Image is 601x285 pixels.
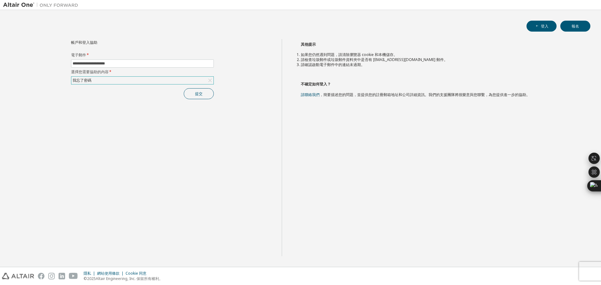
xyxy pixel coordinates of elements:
font: 電子郵件 [71,52,86,58]
img: 牽牛星一號 [3,2,81,8]
font: © [84,276,87,281]
font: 帳戶和登入協助 [71,40,97,45]
font: 網站使用條款 [97,271,120,276]
font: 登入 [541,23,548,29]
div: 我忘了密碼 [71,77,213,84]
img: instagram.svg [48,273,55,279]
font: 我忘了密碼 [73,78,91,83]
font: 報名 [572,23,579,29]
font: 不確定如何登入？ [301,81,331,87]
img: youtube.svg [69,273,78,279]
font: Altair Engineering, Inc. 保留所有權利。 [96,276,163,281]
font: 其他提示 [301,42,316,47]
font: 請確認啟動電子郵件中的連結未過期。 [301,62,365,67]
a: 請聯絡我們 [301,92,320,97]
font: 提交 [195,91,203,96]
font: Cookie 同意 [126,271,146,276]
font: 選擇您需要協助的內容 [71,69,109,74]
img: linkedin.svg [59,273,65,279]
img: facebook.svg [38,273,44,279]
button: 登入 [527,21,557,32]
button: 提交 [184,88,214,99]
button: 報名 [560,21,590,32]
font: 請檢查垃圾郵件或垃圾郵件資料夾中是否有 [EMAIL_ADDRESS][DOMAIN_NAME] 郵件。 [301,57,448,62]
font: ，簡要描述您的問題，並提供您的註冊郵箱地址和公司詳細資訊。我們的支援團隊將很樂意與您聯繫，為您提供進一步的協助。 [320,92,530,97]
img: altair_logo.svg [2,273,34,279]
font: 隱私 [84,271,91,276]
font: 如果您仍然遇到問題，請清除瀏覽器 cookie 和本機儲存。 [301,52,397,57]
font: 2025 [87,276,96,281]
